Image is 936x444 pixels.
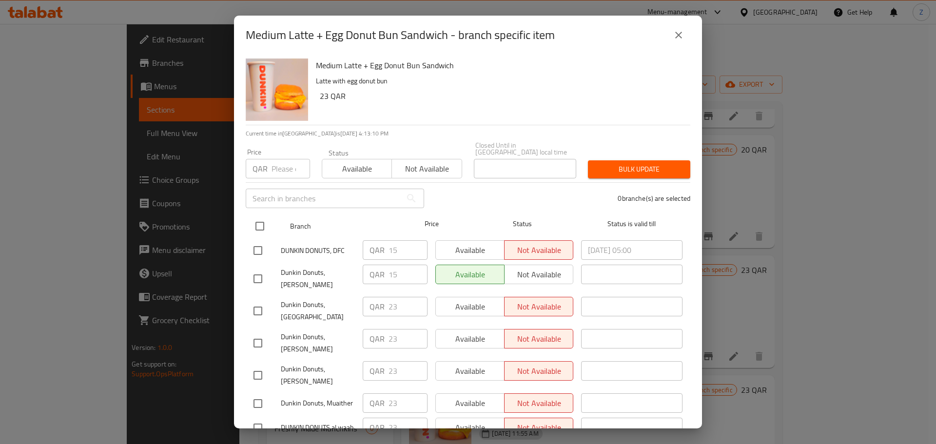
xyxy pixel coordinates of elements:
[281,422,355,434] span: DUNKIN DONUTS,al waab
[290,220,391,232] span: Branch
[316,75,682,87] p: Latte with egg donut bun
[272,159,310,178] input: Please enter price
[370,269,385,280] p: QAR
[322,159,392,178] button: Available
[389,393,428,413] input: Please enter price
[246,58,308,121] img: Medium Latte + Egg Donut Bun Sandwich
[472,218,573,230] span: Status
[320,89,682,103] h6: 23 QAR
[370,422,385,433] p: QAR
[370,333,385,345] p: QAR
[281,331,355,355] span: Dunkin Donuts, [PERSON_NAME]
[389,297,428,316] input: Please enter price
[396,162,458,176] span: Not available
[281,299,355,323] span: Dunkin Donuts, [GEOGRAPHIC_DATA]
[246,27,555,43] h2: Medium Latte + Egg Donut Bun Sandwich - branch specific item
[370,244,385,256] p: QAR
[326,162,388,176] span: Available
[246,129,690,138] p: Current time in [GEOGRAPHIC_DATA] is [DATE] 4:13:10 PM
[389,361,428,381] input: Please enter price
[316,58,682,72] h6: Medium Latte + Egg Donut Bun Sandwich
[399,218,464,230] span: Price
[253,163,268,174] p: QAR
[370,301,385,312] p: QAR
[370,397,385,409] p: QAR
[581,218,682,230] span: Status is valid till
[281,397,355,409] span: Dunkin Donuts, Muaither
[246,189,402,208] input: Search in branches
[618,193,690,203] p: 0 branche(s) are selected
[389,418,428,437] input: Please enter price
[281,363,355,387] span: Dunkin Donuts, [PERSON_NAME]
[596,163,682,175] span: Bulk update
[389,265,428,284] input: Please enter price
[389,240,428,260] input: Please enter price
[370,365,385,377] p: QAR
[667,23,690,47] button: close
[281,267,355,291] span: Dunkin Donuts, [PERSON_NAME]
[281,245,355,257] span: DUNKIN DONUTS, DFC
[389,329,428,348] input: Please enter price
[588,160,690,178] button: Bulk update
[391,159,462,178] button: Not available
